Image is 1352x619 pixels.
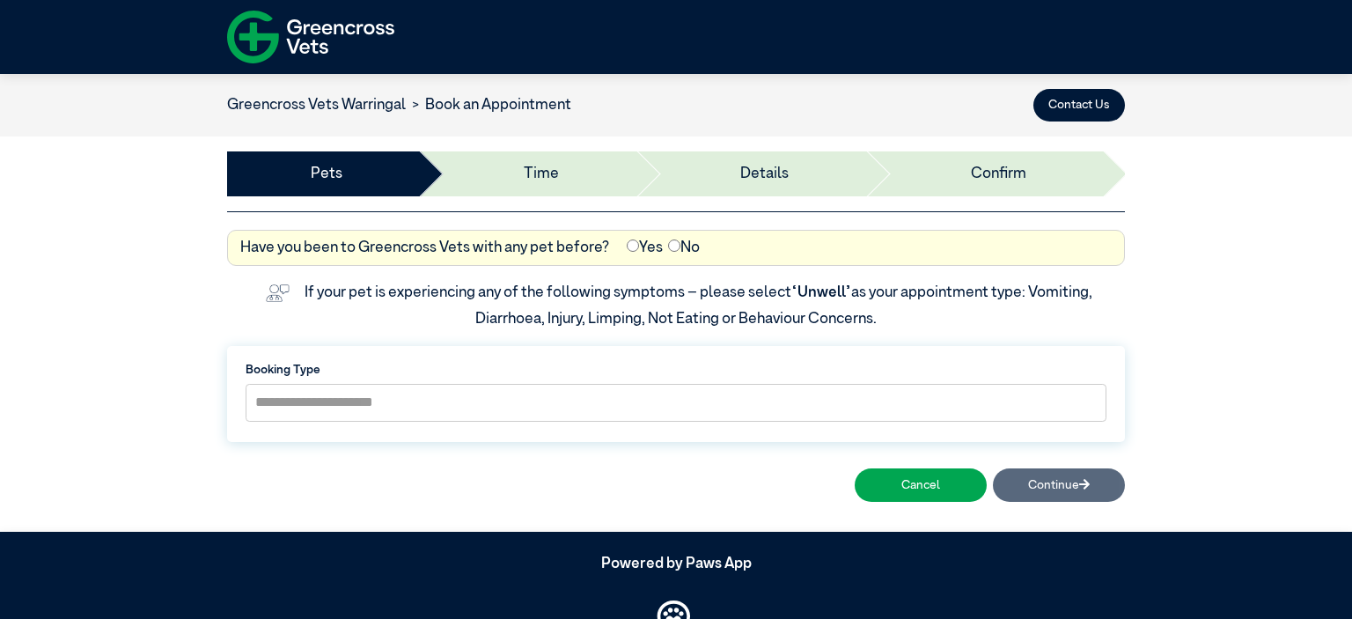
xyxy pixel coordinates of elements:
h5: Powered by Paws App [227,556,1125,573]
label: Booking Type [246,361,1106,379]
label: If your pet is experiencing any of the following symptoms – please select as your appointment typ... [305,285,1095,327]
span: “Unwell” [791,285,851,300]
label: No [668,237,700,260]
nav: breadcrumb [227,94,571,117]
button: Contact Us [1033,89,1125,122]
img: vet [260,278,296,308]
li: Book an Appointment [406,94,571,117]
a: Pets [311,163,342,186]
a: Greencross Vets Warringal [227,98,406,113]
img: f-logo [227,4,394,70]
button: Cancel [855,468,987,501]
input: No [668,239,680,252]
input: Yes [627,239,639,252]
label: Have you been to Greencross Vets with any pet before? [240,237,609,260]
label: Yes [627,237,663,260]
